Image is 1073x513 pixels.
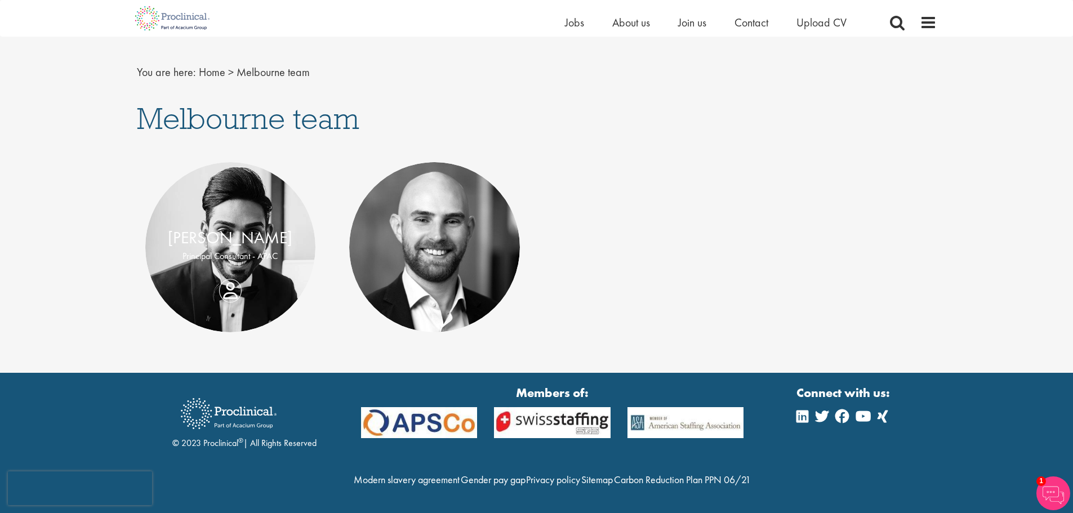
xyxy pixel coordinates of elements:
[486,407,619,438] img: APSCo
[361,384,744,402] strong: Members of:
[137,99,359,137] span: Melbourne team
[353,407,486,438] img: APSCo
[354,473,460,486] a: Modern slavery agreement
[1036,476,1070,510] img: Chatbot
[526,473,580,486] a: Privacy policy
[565,15,584,30] a: Jobs
[199,65,225,79] a: breadcrumb link
[612,15,650,30] a: About us
[461,473,526,486] a: Gender pay gap
[237,65,310,79] span: Melbourne team
[172,390,285,437] img: Proclinical Recruitment
[157,250,305,263] p: Principal Consultant - APAC
[228,65,234,79] span: >
[581,473,613,486] a: Sitemap
[796,384,892,402] strong: Connect with us:
[734,15,768,30] a: Contact
[137,65,196,79] span: You are here:
[619,407,753,438] img: APSCo
[238,436,243,445] sup: ®
[614,473,751,486] a: Carbon Reduction Plan PPN 06/21
[172,390,317,450] div: © 2023 Proclinical | All Rights Reserved
[678,15,706,30] a: Join us
[796,15,847,30] a: Upload CV
[168,227,292,248] a: [PERSON_NAME]
[8,471,152,505] iframe: reCAPTCHA
[1036,476,1046,486] span: 1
